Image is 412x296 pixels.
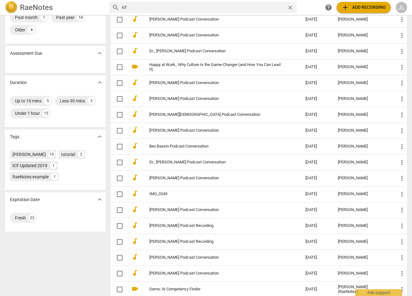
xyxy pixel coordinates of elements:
a: IMG_0249 [149,192,283,196]
div: tutorial [61,151,75,157]
div: [PERSON_NAME] [338,176,388,181]
a: LogoRaeNotes [5,1,104,14]
div: 2 [78,151,84,158]
td: [DATE] [300,250,333,265]
span: more_vert [398,222,406,230]
div: Under 1 hour [15,110,40,116]
span: audiotrack [131,269,139,277]
div: Fresh [15,215,26,221]
div: [PERSON_NAME] [338,112,388,117]
button: JL [396,2,407,13]
span: audiotrack [131,253,139,261]
span: audiotrack [131,110,139,118]
td: [DATE] [300,43,333,59]
td: [DATE] [300,234,333,250]
input: Search [122,2,285,12]
span: audiotrack [131,126,139,134]
td: [DATE] [300,154,333,170]
a: [PERSON_NAME] Podcast Conversation [149,176,283,181]
span: audiotrack [131,237,139,245]
a: [PERSON_NAME] Podcast Conversation [149,128,283,133]
div: [PERSON_NAME] [338,255,388,260]
span: audiotrack [131,15,139,23]
span: more_vert [398,286,406,293]
a: Demo: AI Competency Finder [149,287,283,292]
div: [PERSON_NAME] [338,33,388,38]
span: videocam [131,63,139,70]
a: [PERSON_NAME] Podcast Conversation [149,17,283,22]
span: audiotrack [131,95,139,102]
p: Tags [10,134,19,140]
a: [PERSON_NAME] Podcast Conversation [149,271,283,276]
div: 1 [50,162,57,169]
a: [PERSON_NAME] Podcast Recording [149,223,283,228]
span: more_vert [398,48,406,55]
div: [PERSON_NAME] [338,144,388,149]
div: ICF Updated 2019 [12,162,47,169]
div: [PERSON_NAME] [338,160,388,165]
td: [DATE] [300,59,333,75]
td: [DATE] [300,265,333,281]
span: more_vert [398,16,406,23]
div: 18 [77,14,84,21]
span: audiotrack [131,79,139,86]
span: search [112,4,119,11]
td: [DATE] [300,202,333,218]
span: more_vert [398,238,406,246]
span: audiotrack [131,174,139,181]
span: expand_more [96,196,103,203]
span: more_vert [398,270,406,277]
a: [PERSON_NAME][DEMOGRAPHIC_DATA] Podcast Conversation [149,112,283,117]
button: Show more [95,78,104,87]
div: RaeNotes example [12,174,49,180]
div: 19 [48,151,55,158]
span: audiotrack [131,222,139,229]
div: 15 [42,110,50,117]
span: help [325,4,332,11]
span: videocam [131,285,139,293]
div: [PERSON_NAME] [338,223,388,228]
span: expand_more [96,133,103,140]
a: [PERSON_NAME] Podcast Conversation [149,255,283,260]
span: more_vert [398,111,406,119]
td: [DATE] [300,27,333,43]
div: [PERSON_NAME] [338,65,388,69]
td: [DATE] [300,12,333,27]
div: 5 [44,97,51,105]
div: [PERSON_NAME] [338,271,388,276]
a: [PERSON_NAME] Podcast Conversation [149,33,283,38]
span: audiotrack [131,206,139,213]
a: Help [323,2,334,13]
span: add [342,4,349,11]
a: Dr_ [PERSON_NAME] Podcast Conversation [149,49,283,54]
td: [DATE] [300,91,333,107]
span: audiotrack [131,158,139,166]
span: expand_more [96,49,103,57]
td: [DATE] [300,123,333,139]
div: Ask support [355,289,402,296]
a: [PERSON_NAME] Podcast Conversation [149,208,283,212]
p: Duration [10,79,27,86]
div: 23 [28,214,36,222]
div: Less 30 mins [60,98,85,104]
a: Bex Bassin Podcast Conversation [149,144,283,149]
div: [PERSON_NAME] [338,208,388,212]
td: [DATE] [300,139,333,154]
div: [PERSON_NAME] [338,49,388,54]
div: [PERSON_NAME] [12,151,46,157]
span: more_vert [398,143,406,150]
div: [PERSON_NAME] (RaeNotes) [338,285,388,294]
a: Dr_ [PERSON_NAME] Podcast Conversation [149,160,283,165]
a: [PERSON_NAME] Podcast Recording [149,239,283,244]
td: [DATE] [300,107,333,123]
span: more_vert [398,127,406,134]
p: Assessment Due [10,50,42,57]
div: [PERSON_NAME] [338,17,388,22]
td: [DATE] [300,218,333,234]
span: more_vert [398,63,406,71]
span: audiotrack [131,190,139,197]
div: [PERSON_NAME] [338,81,388,85]
span: more_vert [398,254,406,261]
span: more_vert [398,159,406,166]
a: Happy at Work_ Why Culture Is the Game-Changer (and How You Can Lead It) [149,63,283,72]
